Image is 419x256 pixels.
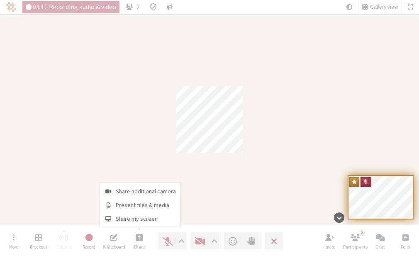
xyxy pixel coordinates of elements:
[358,229,365,236] div: 2
[401,244,410,249] span: Polls
[116,188,176,195] span: Share additional camera
[358,1,402,13] button: Change layout
[146,1,161,13] div: Meeting details Encryption enabled
[324,244,335,249] span: Invite
[176,232,187,249] button: Audio settings
[30,244,47,249] span: Breakout
[343,1,356,13] button: Using system theme
[394,230,417,252] button: Open poll
[49,3,116,10] span: Recording audio & video
[370,4,398,10] span: Gallery view
[100,198,180,212] button: Present files & media
[265,232,283,249] button: End or leave meeting
[163,1,176,13] button: Conversation
[100,183,180,197] button: Share additional camera
[27,230,50,252] button: Manage Breakout Rooms
[224,232,242,249] button: Send a reaction
[158,232,187,249] button: Unmute (Alt+A)
[404,1,416,13] button: Fullscreen
[318,230,341,252] button: Invite participants (Alt+I)
[103,244,125,249] span: Whiteboard
[134,244,145,249] span: Share
[242,232,261,249] button: Raise hand
[57,244,71,249] span: Stream
[343,244,368,249] span: Participants
[136,3,140,10] span: 2
[22,1,120,13] div: Audio & video
[100,212,180,227] button: Share my screen
[190,232,219,249] button: Start video (Alt+V)
[375,244,385,249] span: Chat
[128,230,151,252] button: Open menu
[78,230,101,252] button: Stop recording
[52,230,76,252] button: Unable to start streaming without first stopping recording
[116,202,176,208] span: Present files & media
[83,244,95,249] span: Record
[331,208,347,227] button: Hide
[6,2,16,12] img: Iotum
[102,230,126,252] button: Open shared whiteboard
[116,216,176,222] span: Share my screen
[33,3,47,10] span: 03:11
[369,230,392,252] button: Open chat
[122,1,143,13] button: Open participant list
[9,244,18,249] span: More
[343,230,367,252] button: Open participant list
[2,230,25,252] button: Open menu
[209,232,219,249] button: Video setting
